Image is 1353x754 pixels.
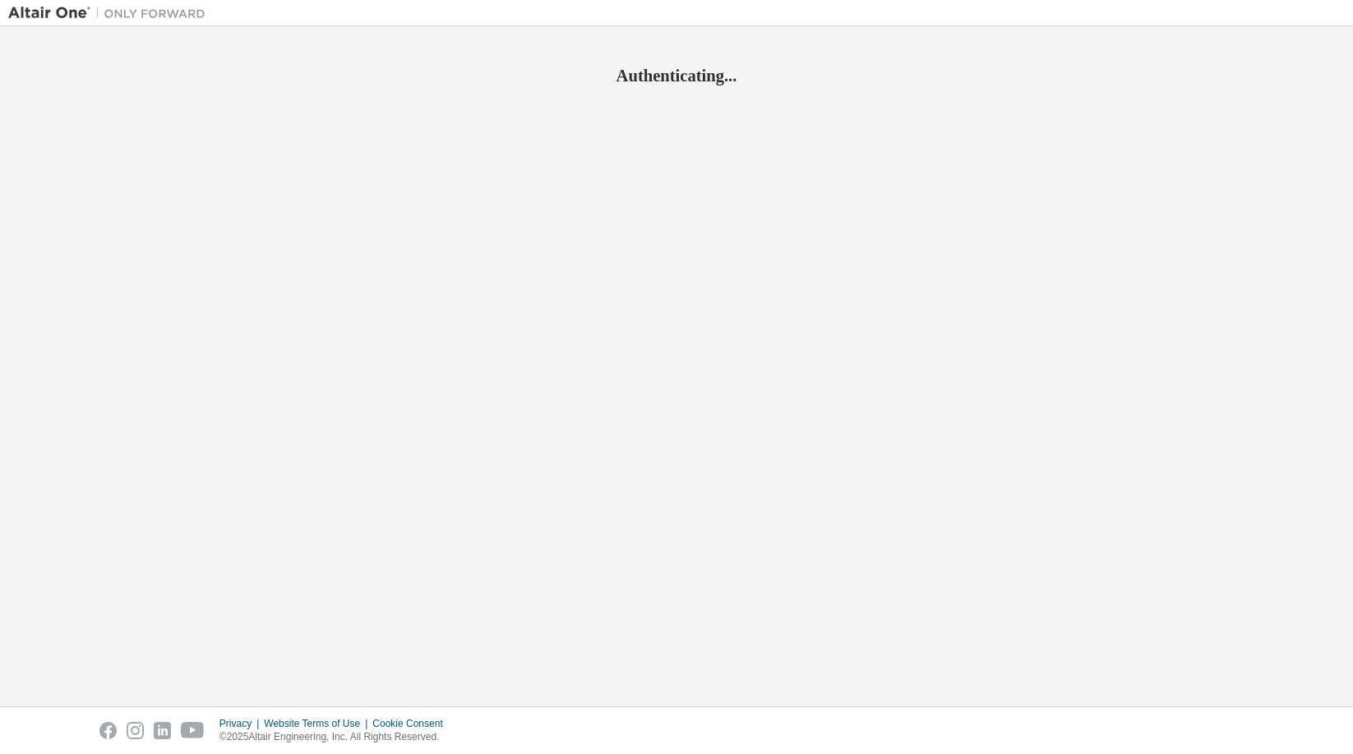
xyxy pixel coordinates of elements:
[372,717,452,730] div: Cookie Consent
[264,717,372,730] div: Website Terms of Use
[99,722,117,739] img: facebook.svg
[154,722,171,739] img: linkedin.svg
[8,5,214,21] img: Altair One
[127,722,144,739] img: instagram.svg
[181,722,205,739] img: youtube.svg
[219,717,264,730] div: Privacy
[8,65,1345,86] h2: Authenticating...
[219,730,453,744] p: © 2025 Altair Engineering, Inc. All Rights Reserved.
